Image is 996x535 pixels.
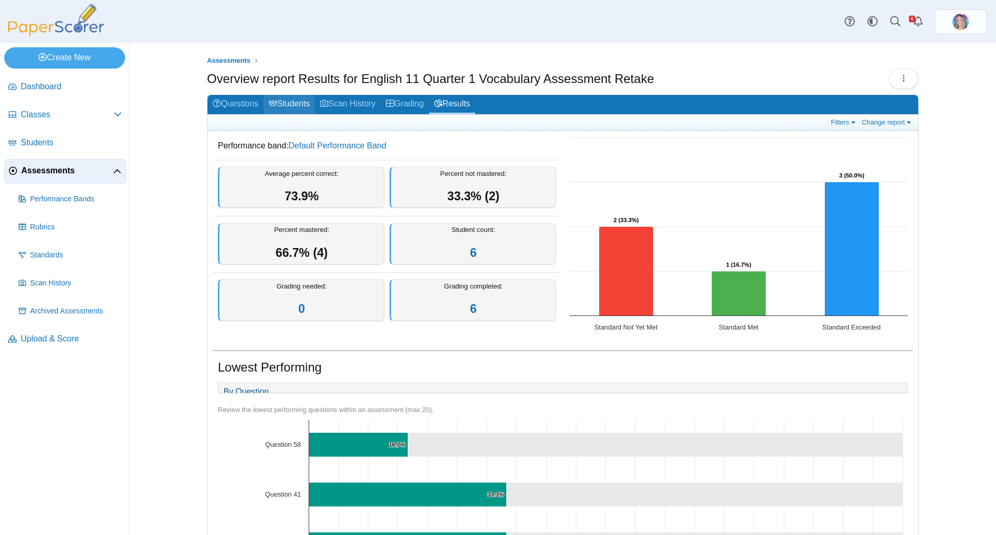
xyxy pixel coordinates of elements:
span: Assessments [207,57,251,64]
a: Students [264,95,315,114]
span: Scan History [30,278,122,289]
text: Standard Exceeded [822,323,880,331]
span: Performance Bands [30,194,122,204]
text: Question 41 [265,490,301,498]
a: Assessments [4,159,126,184]
span: 66.7% (4) [275,246,328,259]
a: Grading [381,95,429,114]
a: Assessments [204,54,253,67]
span: 33.3% (2) [447,189,500,203]
div: Review the lowest performing questions within an assessment (max 20). [218,405,908,415]
a: ps.v2M9Ba2uJqV0smYq [935,9,987,34]
span: Dashboard [21,81,122,92]
a: By Question [218,383,274,401]
span: Classes [21,109,114,120]
path: Question 58, 83.3. . [408,432,903,457]
dd: Performance band: [213,132,561,159]
a: Default Performance Band [288,141,386,150]
div: Grading completed: [390,279,556,321]
a: Standards [15,243,126,268]
div: Grading needed: [218,279,384,321]
img: PaperScorer [4,4,108,36]
path: Standard Not Yet Met, 2. Overall Assessment Performance. [599,227,654,316]
h1: Overview report Results for English 11 Quarter 1 Vocabulary Assessment Retake [207,70,654,88]
div: Percent not mastered: [390,167,556,209]
span: 73.9% [285,189,319,203]
a: Create New [4,47,125,68]
path: Standard Met, 1. Overall Assessment Performance. [712,271,766,316]
path: Question 58, 16.7%. % of Points Earned. [309,432,408,457]
a: 6 [470,246,477,259]
text: 16.7% [389,442,406,448]
path: Question 41, 66.7. . [507,482,903,506]
path: Standard Exceeded, 3. Overall Assessment Performance. [825,182,879,316]
a: Classes [4,103,126,128]
a: Archived Assessments [15,299,126,324]
text: 2 (33.3%) [614,217,639,223]
text: 33.3% [488,491,504,498]
a: Scan History [315,95,381,114]
span: Students [21,137,122,148]
a: PaperScorer [4,29,108,37]
div: Chart. Highcharts interactive chart. [564,132,913,340]
a: Questions [208,95,264,114]
a: Performance Bands [15,187,126,212]
div: Percent mastered: [218,223,384,265]
img: ps.v2M9Ba2uJqV0smYq [952,13,969,30]
div: Average percent correct: [218,167,384,209]
text: Standard Not Yet Met [594,323,658,331]
a: Upload & Score [4,327,126,352]
path: Question 41, 33.3%. % of Points Earned. [309,482,507,506]
text: 1 (16.7%) [726,262,752,268]
a: 6 [470,302,477,315]
text: Standard Met [719,323,759,331]
div: Student count: [390,223,556,265]
svg: Interactive chart [564,132,913,340]
span: Sara Williams [952,13,969,30]
a: Students [4,131,126,156]
a: Alerts [907,10,930,33]
text: Question 58 [265,441,301,448]
a: Rubrics [15,215,126,240]
a: Scan History [15,271,126,296]
text: 3 (50.0%) [839,172,865,179]
span: Upload & Score [21,333,122,345]
span: Archived Assessments [30,306,122,317]
a: Dashboard [4,75,126,100]
a: Results [429,95,475,114]
a: Filters [828,118,860,127]
span: Standards [30,250,122,260]
span: Assessments [21,165,113,176]
a: Change report [859,118,916,127]
a: 0 [298,302,305,315]
span: Rubrics [30,222,122,232]
h1: Lowest Performing [218,359,322,376]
